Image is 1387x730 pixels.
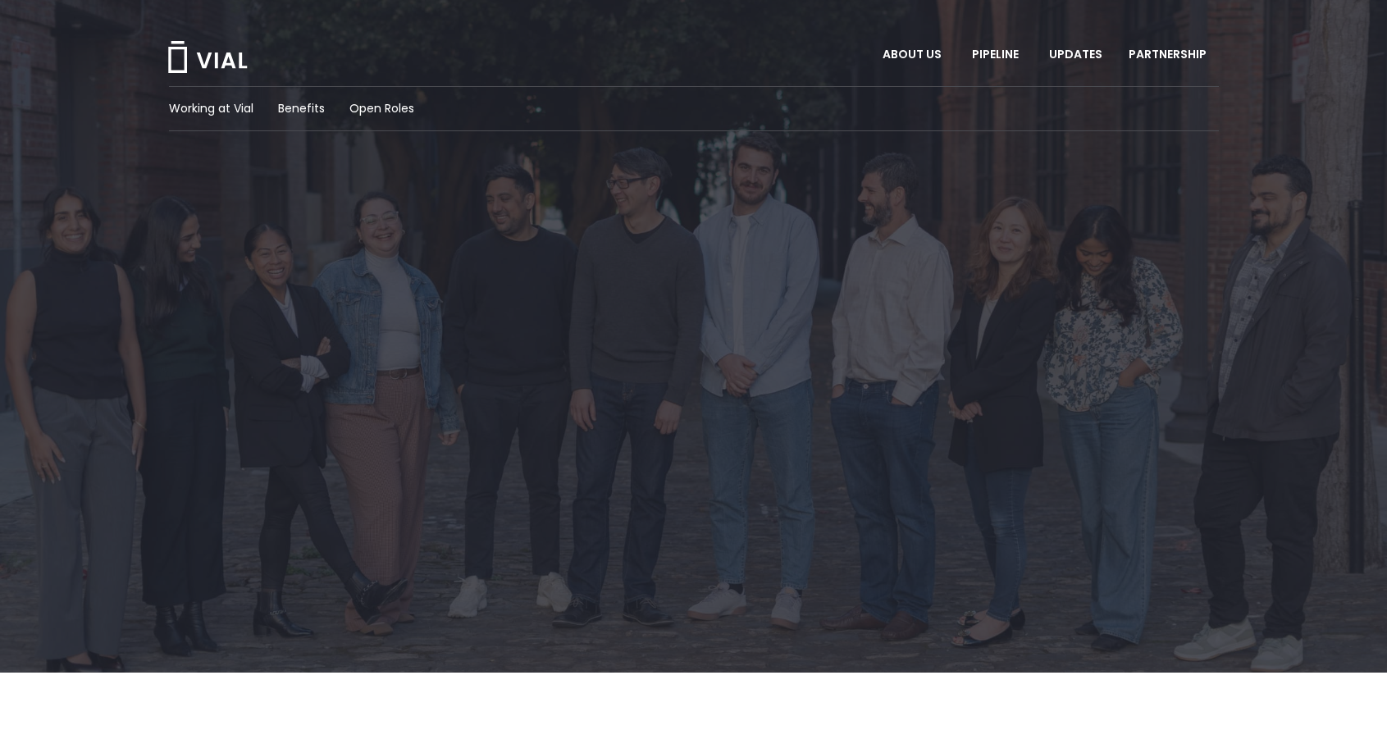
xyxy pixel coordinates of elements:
a: Benefits [278,100,325,117]
a: PARTNERSHIPMenu Toggle [1116,41,1224,69]
a: Working at Vial [169,100,253,117]
a: ABOUT USMenu Toggle [869,41,958,69]
a: Open Roles [349,100,414,117]
a: UPDATES [1036,41,1115,69]
img: Vial Logo [167,41,249,73]
a: PIPELINEMenu Toggle [959,41,1035,69]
